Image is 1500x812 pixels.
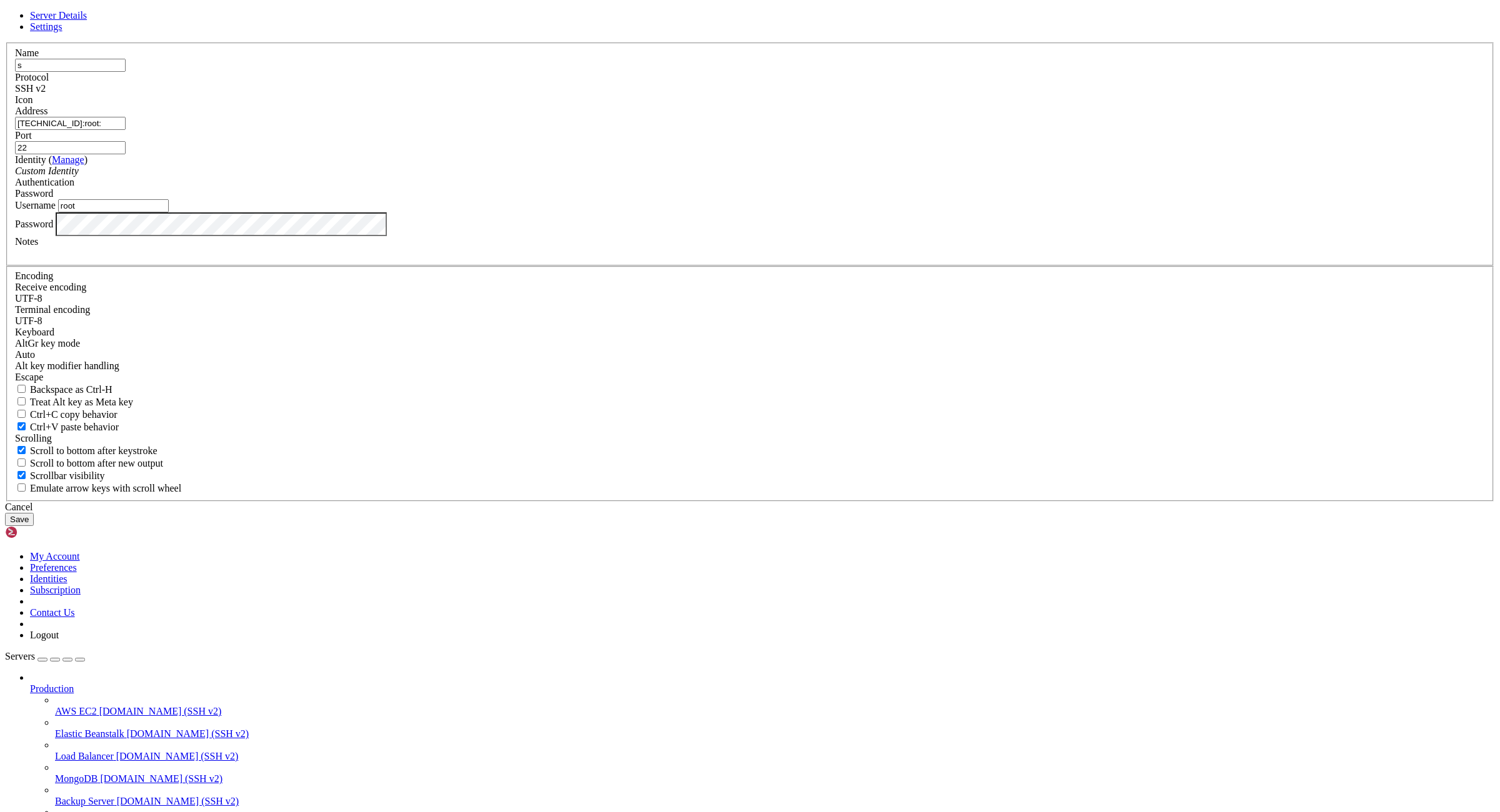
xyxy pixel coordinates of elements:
span: [DOMAIN_NAME] (SSH v2) [116,751,239,761]
a: Load Balancer [DOMAIN_NAME] (SSH v2) [55,751,1495,762]
span: Elastic Beanstalk [55,728,124,739]
label: Protocol [15,72,49,82]
span: MongoDB [55,773,97,784]
label: Port [15,130,32,141]
button: Save [5,513,34,526]
input: Scrollbar visibility [17,471,26,479]
label: Password [15,218,53,229]
a: Settings [30,21,62,32]
a: Backup Server [DOMAIN_NAME] (SSH v2) [55,796,1495,807]
a: Contact Us [30,607,75,618]
label: If true, the backspace should send BS ('\x08', aka ^H). Otherwise the backspace key should send '... [15,384,112,395]
div: SSH v2 [15,83,1485,94]
label: Set the expected encoding for data received from the host. If the encodings do not match, visual ... [15,338,80,349]
li: Elastic Beanstalk [DOMAIN_NAME] (SSH v2) [55,717,1495,740]
input: Ctrl+C copy behavior [17,410,26,418]
li: Load Balancer [DOMAIN_NAME] (SSH v2) [55,740,1495,762]
span: SSH v2 [15,83,46,94]
span: Scrollbar visibility [30,470,105,481]
label: Username [15,200,56,210]
a: Manage [52,154,84,165]
span: [DOMAIN_NAME] (SSH v2) [100,773,222,784]
span: Load Balancer [55,751,114,761]
input: Scroll to bottom after keystroke [17,446,26,454]
a: My Account [30,551,80,562]
span: Scroll to bottom after keystroke [30,445,157,456]
span: Escape [15,372,43,382]
label: Notes [15,236,38,247]
label: Whether the Alt key acts as a Meta key or as a distinct Alt key. [15,397,133,407]
span: Password [15,188,53,199]
li: AWS EC2 [DOMAIN_NAME] (SSH v2) [55,695,1495,717]
span: UTF-8 [15,293,42,304]
input: Scroll to bottom after new output [17,458,26,467]
label: Controls how the Alt key is handled. Escape: Send an ESC prefix. 8-Bit: Add 128 to the typed char... [15,360,119,371]
label: Scroll to bottom after new output. [15,458,163,468]
span: Treat Alt key as Meta key [30,397,133,407]
label: Ctrl+V pastes if true, sends ^V to host if false. Ctrl+Shift+V sends ^V to host if true, pastes i... [15,422,119,432]
label: When using the alternative screen buffer, and DECCKM (Application Cursor Keys) is active, mouse w... [15,483,181,493]
div: Auto [15,349,1485,360]
label: Scrolling [15,433,52,443]
div: Password [15,188,1485,199]
label: Authentication [15,177,74,187]
span: Backspace as Ctrl-H [30,384,112,395]
li: Backup Server [DOMAIN_NAME] (SSH v2) [55,785,1495,807]
div: Escape [15,372,1485,383]
span: Production [30,683,74,694]
input: Server Name [15,59,126,72]
a: Production [30,683,1495,695]
input: Ctrl+V paste behavior [17,422,26,430]
span: Servers [5,651,35,661]
label: Ctrl-C copies if true, send ^C to host if false. Ctrl-Shift-C sends ^C to host if true, copies if... [15,409,117,420]
label: Encoding [15,270,53,281]
span: [DOMAIN_NAME] (SSH v2) [127,728,249,739]
span: Emulate arrow keys with scroll wheel [30,483,181,493]
div: UTF-8 [15,315,1485,327]
label: Address [15,106,47,116]
span: UTF-8 [15,315,42,326]
label: Whether to scroll to the bottom on any keystroke. [15,445,157,456]
label: Name [15,47,39,58]
i: Custom Identity [15,166,79,176]
span: [DOMAIN_NAME] (SSH v2) [99,706,222,716]
span: ( ) [49,154,87,165]
input: Backspace as Ctrl-H [17,385,26,393]
label: Icon [15,94,32,105]
span: Scroll to bottom after new output [30,458,163,468]
img: Shellngn [5,526,77,538]
a: Server Details [30,10,87,21]
label: Set the expected encoding for data received from the host. If the encodings do not match, visual ... [15,282,86,292]
a: Subscription [30,585,81,595]
input: Port Number [15,141,126,154]
div: Cancel [5,502,1495,513]
input: Emulate arrow keys with scroll wheel [17,483,26,492]
input: Login Username [58,199,169,212]
span: Backup Server [55,796,114,806]
label: Identity [15,154,87,165]
div: Custom Identity [15,166,1485,177]
a: Preferences [30,562,77,573]
label: The default terminal encoding. ISO-2022 enables character map translations (like graphics maps). ... [15,304,90,315]
span: Ctrl+V paste behavior [30,422,119,432]
a: AWS EC2 [DOMAIN_NAME] (SSH v2) [55,706,1495,717]
a: MongoDB [DOMAIN_NAME] (SSH v2) [55,773,1495,785]
div: UTF-8 [15,293,1485,304]
a: Elastic Beanstalk [DOMAIN_NAME] (SSH v2) [55,728,1495,740]
span: Auto [15,349,35,360]
a: Logout [30,630,59,640]
a: Servers [5,651,85,661]
a: Identities [30,573,67,584]
span: AWS EC2 [55,706,97,716]
label: The vertical scrollbar mode. [15,470,105,481]
span: Ctrl+C copy behavior [30,409,117,420]
input: Treat Alt key as Meta key [17,397,26,405]
input: Host Name or IP [15,117,126,130]
label: Keyboard [15,327,54,337]
li: MongoDB [DOMAIN_NAME] (SSH v2) [55,762,1495,785]
span: [DOMAIN_NAME] (SSH v2) [117,796,239,806]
